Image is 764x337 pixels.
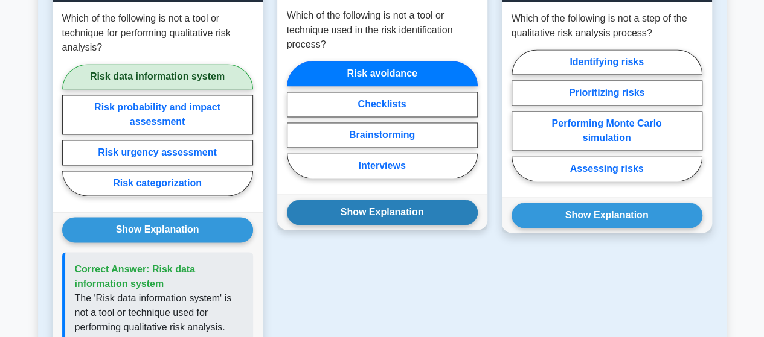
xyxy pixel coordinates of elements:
[512,49,702,75] label: Identifying risks
[287,122,478,148] label: Brainstorming
[287,200,478,225] button: Show Explanation
[287,61,478,86] label: Risk avoidance
[287,153,478,178] label: Interviews
[512,80,702,106] label: Prioritizing risks
[62,140,253,165] label: Risk urgency assessment
[512,156,702,181] label: Assessing risks
[62,64,253,89] label: Risk data information system
[62,217,253,242] button: Show Explanation
[512,111,702,151] label: Performing Monte Carlo simulation
[287,92,478,117] label: Checklists
[287,8,478,52] p: Which of the following is not a tool or technique used in the risk identification process?
[512,11,702,40] p: Which of the following is not a step of the qualitative risk analysis process?
[62,171,253,196] label: Risk categorization
[62,95,253,134] label: Risk probability and impact assessment
[512,203,702,228] button: Show Explanation
[62,11,253,55] p: Which of the following is not a tool or technique for performing qualitative risk analysis?
[75,263,195,288] span: Correct Answer: Risk data information system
